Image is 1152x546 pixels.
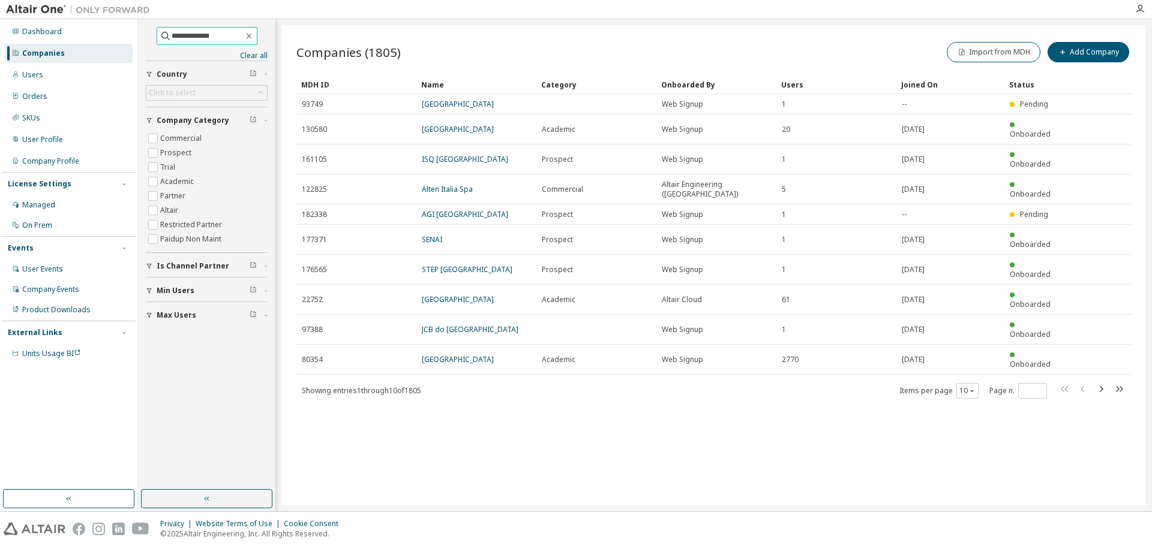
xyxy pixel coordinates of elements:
[662,125,703,134] span: Web Signup
[22,70,43,80] div: Users
[157,70,187,79] span: Country
[1010,239,1051,249] span: Onboarded
[542,185,583,194] span: Commercial
[662,265,703,274] span: Web Signup
[149,88,196,98] div: Click to select
[542,265,573,274] span: Prospect
[542,155,573,164] span: Prospect
[1010,359,1051,369] span: Onboarded
[422,264,512,274] a: STEP [GEOGRAPHIC_DATA]
[1020,99,1048,109] span: Pending
[8,179,71,189] div: License Settings
[542,235,573,245] span: Prospect
[542,125,575,134] span: Academic
[422,124,494,134] a: [GEOGRAPHIC_DATA]
[6,4,156,16] img: Altair One
[302,325,323,334] span: 97388
[782,185,786,194] span: 5
[422,294,494,304] a: [GEOGRAPHIC_DATA]
[302,265,327,274] span: 176565
[782,235,786,245] span: 1
[902,155,925,164] span: [DATE]
[661,75,772,94] div: Onboarded By
[1009,75,1060,94] div: Status
[1010,329,1051,339] span: Onboarded
[92,523,105,535] img: instagram.svg
[160,232,224,246] label: Paidup Non Maint
[782,210,786,219] span: 1
[422,154,508,164] a: ISQ [GEOGRAPHIC_DATA]
[22,135,63,144] div: User Profile
[422,184,473,194] a: Alten Italia Spa
[22,264,63,274] div: User Events
[902,325,925,334] span: [DATE]
[160,529,346,539] p: © 2025 Altair Engineering, Inc. All Rights Reserved.
[157,286,194,295] span: Min Users
[22,221,52,230] div: On Prem
[157,261,229,271] span: Is Channel Partner
[302,385,421,396] span: Showing entries 1 through 10 of 1805
[422,209,508,219] a: AGI [GEOGRAPHIC_DATA]
[302,125,327,134] span: 130580
[662,99,703,109] span: Web Signup
[542,295,575,304] span: Academic
[160,146,194,160] label: Prospect
[250,116,257,125] span: Clear filter
[160,160,178,174] label: Trial
[73,523,85,535] img: facebook.svg
[146,253,268,279] button: Is Channel Partner
[302,99,323,109] span: 93749
[947,42,1040,62] button: Import from MDH
[782,99,786,109] span: 1
[296,44,401,61] span: Companies (1805)
[160,174,196,189] label: Academic
[160,203,181,218] label: Altair
[959,386,976,396] button: 10
[902,185,925,194] span: [DATE]
[146,107,268,134] button: Company Category
[902,265,925,274] span: [DATE]
[662,180,771,199] span: Altair Engineering ([GEOGRAPHIC_DATA])
[989,383,1047,399] span: Page n.
[284,519,346,529] div: Cookie Consent
[302,185,327,194] span: 122825
[160,218,224,232] label: Restricted Partner
[250,310,257,320] span: Clear filter
[146,277,268,304] button: Min Users
[422,324,518,334] a: JCB do [GEOGRAPHIC_DATA]
[782,155,786,164] span: 1
[250,70,257,79] span: Clear filter
[662,210,703,219] span: Web Signup
[301,75,412,94] div: MDH ID
[1010,129,1051,139] span: Onboarded
[157,310,196,320] span: Max Users
[302,355,323,364] span: 80354
[302,210,327,219] span: 182338
[902,235,925,245] span: [DATE]
[160,131,204,146] label: Commercial
[22,27,62,37] div: Dashboard
[160,189,188,203] label: Partner
[1020,209,1048,219] span: Pending
[1010,189,1051,199] span: Onboarded
[1010,269,1051,279] span: Onboarded
[782,125,790,134] span: 20
[662,325,703,334] span: Web Signup
[146,61,268,88] button: Country
[781,75,892,94] div: Users
[146,51,268,61] a: Clear all
[250,261,257,271] span: Clear filter
[902,99,907,109] span: --
[782,355,799,364] span: 2770
[422,354,494,364] a: [GEOGRAPHIC_DATA]
[302,155,327,164] span: 161105
[662,355,703,364] span: Web Signup
[146,302,268,328] button: Max Users
[146,86,267,100] div: Click to select
[22,348,81,358] span: Units Usage BI
[22,156,79,166] div: Company Profile
[421,75,532,94] div: Name
[22,200,55,210] div: Managed
[22,305,91,315] div: Product Downloads
[8,243,34,253] div: Events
